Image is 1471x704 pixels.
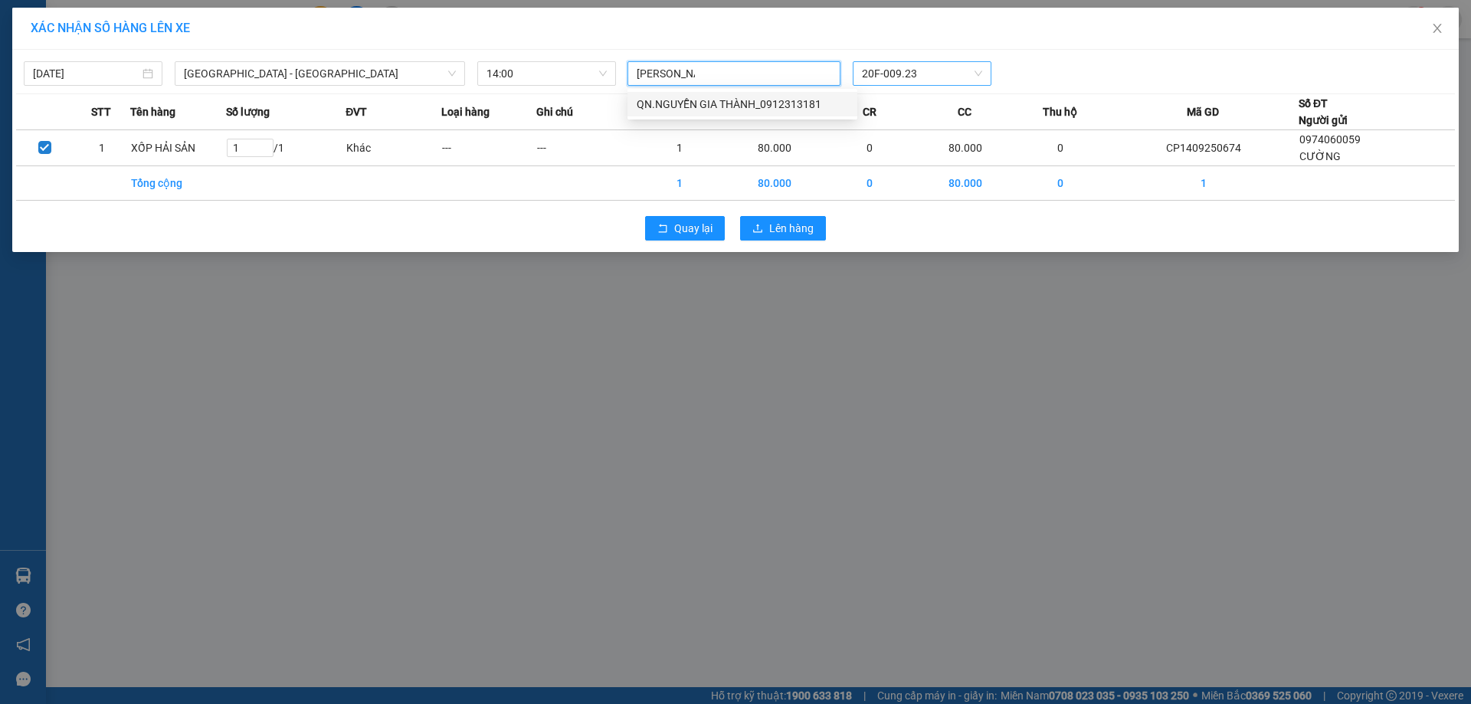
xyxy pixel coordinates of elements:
img: logo.jpg [19,19,134,96]
span: CC [958,103,971,120]
span: Thu hộ [1043,103,1077,120]
td: XỐP HẢI SẢN [130,130,225,166]
td: 0 [1013,166,1108,201]
td: CP1409250674 [1108,130,1299,166]
li: 271 - [PERSON_NAME] - [GEOGRAPHIC_DATA] - [GEOGRAPHIC_DATA] [143,38,640,57]
td: 80.000 [727,166,822,201]
span: Mã GD [1187,103,1219,120]
td: Khác [346,130,441,166]
span: 20F-009.23 [862,62,981,85]
span: 0974060059 [1299,133,1361,146]
td: 80.000 [727,130,822,166]
td: 80.000 [917,130,1012,166]
span: Quay lại [674,220,713,237]
span: CR [863,103,876,120]
button: Close [1416,8,1459,51]
div: QN.NGUYỄN GIA THÀNH_0912313181 [627,92,857,116]
span: Quảng Ninh - Hà Nội [184,62,456,85]
td: 0 [822,166,917,201]
span: STT [91,103,111,120]
span: Ghi chú [536,103,573,120]
span: Số lượng [226,103,270,120]
span: Loại hàng [441,103,490,120]
span: down [447,69,457,78]
span: ĐVT [346,103,367,120]
td: 0 [1013,130,1108,166]
td: 1 [1108,166,1299,201]
span: XÁC NHẬN SỐ HÀNG LÊN XE [31,21,190,35]
td: 1 [631,166,726,201]
b: GỬI : VP Cẩm Phả [19,104,188,129]
div: QN.NGUYỄN GIA THÀNH_0912313181 [637,96,848,113]
span: close [1431,22,1443,34]
td: 1 [631,130,726,166]
td: Tổng cộng [130,166,225,201]
td: / 1 [226,130,346,166]
span: upload [752,223,763,235]
td: 80.000 [917,166,1012,201]
button: uploadLên hàng [740,216,826,241]
span: Lên hàng [769,220,814,237]
span: CƯỜNG [1299,150,1341,162]
td: --- [441,130,536,166]
div: Số ĐT Người gửi [1299,95,1348,129]
td: 0 [822,130,917,166]
input: 14/09/2025 [33,65,139,82]
td: --- [536,130,631,166]
button: rollbackQuay lại [645,216,725,241]
span: 14:00 [487,62,607,85]
td: 1 [74,130,131,166]
span: rollback [657,223,668,235]
span: Tên hàng [130,103,175,120]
